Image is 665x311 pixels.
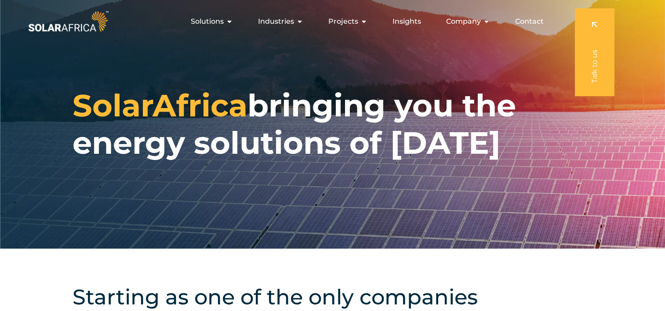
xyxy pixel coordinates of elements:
span: Solutions [191,16,224,27]
span: Projects [328,16,358,27]
span: Industries [258,16,294,27]
span: Company [446,16,481,27]
nav: Menu [110,13,551,30]
a: Insights [392,16,421,27]
span: SolarAfrica [73,87,247,124]
h1: bringing you the energy solutions of [DATE] [73,87,592,162]
a: Contact [515,16,544,27]
div: Menu Toggle [110,13,551,30]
